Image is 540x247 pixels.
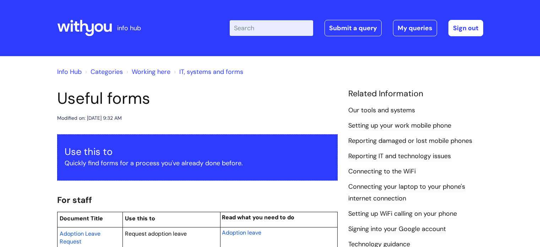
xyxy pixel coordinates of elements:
[60,229,100,246] a: Adoption Leave Request
[348,152,451,161] a: Reporting IT and technology issues
[91,68,123,76] a: Categories
[348,182,465,203] a: Connecting your laptop to your phone's internet connection
[57,68,82,76] a: Info Hub
[65,157,330,169] p: Quickly find forms for a process you've already done before.
[125,215,155,222] span: Use this to
[348,167,416,176] a: Connecting to the WiFi
[222,228,261,237] a: Adoption leave
[65,146,330,157] h3: Use this to
[348,121,451,130] a: Setting up your work mobile phone
[60,230,100,245] span: Adoption Leave Request
[230,20,483,36] div: | -
[348,209,457,219] a: Setting up WiFi calling on your phone
[348,106,415,115] a: Our tools and systems
[222,229,261,236] span: Adoption leave
[57,89,338,108] h1: Useful forms
[125,66,170,77] li: Working here
[348,136,472,146] a: Reporting damaged or lost mobile phones
[324,20,382,36] a: Submit a query
[60,215,103,222] span: Document Title
[348,89,483,99] h4: Related Information
[348,225,446,234] a: Signing into your Google account
[230,20,313,36] input: Search
[393,20,437,36] a: My queries
[83,66,123,77] li: Solution home
[179,68,243,76] a: IT, systems and forms
[172,66,243,77] li: IT, systems and forms
[222,214,294,221] span: Read what you need to do
[125,230,187,237] span: Request adoption leave
[132,68,170,76] a: Working here
[57,194,92,205] span: For staff
[448,20,483,36] a: Sign out
[57,114,122,123] div: Modified on: [DATE] 9:32 AM
[117,22,141,34] p: info hub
